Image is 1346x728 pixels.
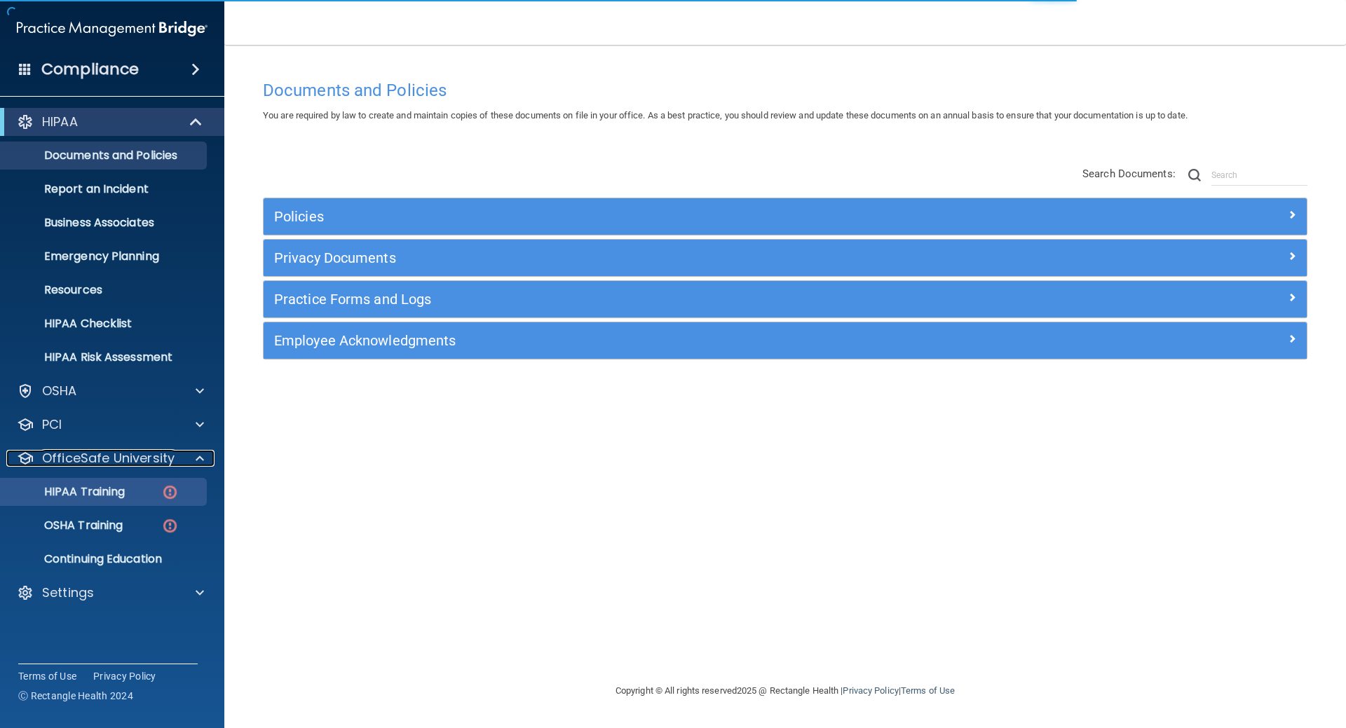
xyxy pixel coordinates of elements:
[1211,165,1307,186] input: Search
[17,114,203,130] a: HIPAA
[9,283,200,297] p: Resources
[161,483,179,501] img: danger-circle.6113f641.png
[274,247,1296,269] a: Privacy Documents
[9,249,200,263] p: Emergency Planning
[17,450,204,467] a: OfficeSafe University
[17,383,204,399] a: OSHA
[42,416,62,433] p: PCI
[42,383,77,399] p: OSHA
[529,668,1041,713] div: Copyright © All rights reserved 2025 @ Rectangle Health | |
[274,209,1035,224] h5: Policies
[42,450,175,467] p: OfficeSafe University
[18,669,76,683] a: Terms of Use
[9,518,123,533] p: OSHA Training
[9,216,200,230] p: Business Associates
[263,81,1307,99] h4: Documents and Policies
[843,685,898,696] a: Privacy Policy
[9,552,200,566] p: Continuing Education
[9,350,200,364] p: HIPAA Risk Assessment
[9,182,200,196] p: Report an Incident
[9,149,200,163] p: Documents and Policies
[161,517,179,535] img: danger-circle.6113f641.png
[263,110,1188,121] span: You are required by law to create and maintain copies of these documents on file in your office. ...
[17,584,204,601] a: Settings
[17,416,204,433] a: PCI
[274,333,1035,348] h5: Employee Acknowledgments
[9,317,200,331] p: HIPAA Checklist
[274,250,1035,266] h5: Privacy Documents
[17,15,208,43] img: PMB logo
[18,689,133,703] span: Ⓒ Rectangle Health 2024
[41,60,139,79] h4: Compliance
[274,288,1296,310] a: Practice Forms and Logs
[93,669,156,683] a: Privacy Policy
[42,584,94,601] p: Settings
[1188,169,1201,181] img: ic-search.3b580494.png
[901,685,955,696] a: Terms of Use
[274,291,1035,307] h5: Practice Forms and Logs
[42,114,78,130] p: HIPAA
[274,329,1296,352] a: Employee Acknowledgments
[1103,629,1329,685] iframe: Drift Widget Chat Controller
[1082,167,1176,180] span: Search Documents:
[9,485,125,499] p: HIPAA Training
[274,205,1296,228] a: Policies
